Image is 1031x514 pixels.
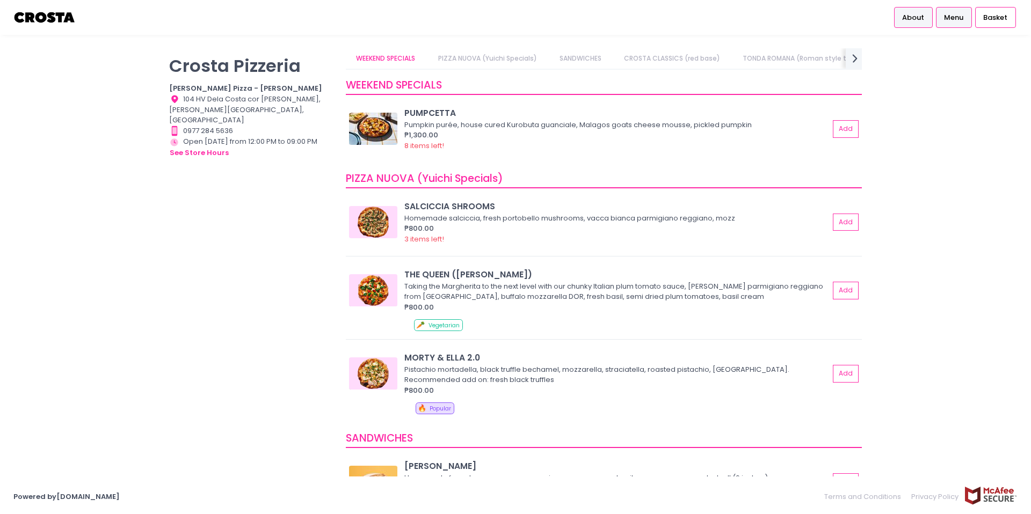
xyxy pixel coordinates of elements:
img: MORTY & ELLA 2.0 [349,357,397,390]
div: ₱800.00 [404,302,829,313]
div: Open [DATE] from 12:00 PM to 09:00 PM [169,136,332,159]
span: 🔥 [418,403,426,413]
a: Privacy Policy [906,486,964,507]
a: PIZZA NUOVA (Yuichi Specials) [427,48,547,69]
a: Powered by[DOMAIN_NAME] [13,491,120,502]
div: 0977 284 5636 [169,126,332,136]
span: 3 items left! [404,234,444,244]
div: ₱800.00 [404,223,829,234]
button: Add [833,473,859,491]
button: Add [833,282,859,299]
img: mcafee-secure [964,486,1018,505]
span: SANDWICHES [346,431,413,445]
div: THE QUEEN ([PERSON_NAME]) [404,268,829,281]
div: Taking the Margherita to the next level with our chunky Italian plum tomato sauce, [PERSON_NAME] ... [404,281,826,302]
span: About [902,12,924,23]
span: 🥕 [416,320,425,330]
div: Homemade salciccia, fresh portobello mushrooms, vacca bianca parmigiano reggiano, mozz [404,213,826,224]
button: Add [833,365,859,383]
span: PIZZA NUOVA (Yuichi Specials) [346,171,503,186]
a: Menu [936,7,972,27]
span: Basket [983,12,1007,23]
div: [PERSON_NAME] [404,460,829,472]
button: Add [833,120,859,138]
a: WEEKEND SPECIALS [346,48,426,69]
b: [PERSON_NAME] Pizza - [PERSON_NAME] [169,83,322,93]
img: THE QUEEN (Margherita) [349,274,397,306]
span: Vegetarian [429,321,460,329]
div: Homemade fennel sausage, mozza, marinara sauce, parm, basil on our sesame-crusted roll (6 inches) [404,473,826,483]
img: HOAGIE ROLL [349,466,397,498]
p: Crosta Pizzeria [169,55,332,76]
a: SANDWICHES [549,48,612,69]
div: ₱800.00 [404,385,829,396]
button: see store hours [169,147,229,159]
div: SALCICCIA SHROOMS [404,200,829,212]
span: WEEKEND SPECIALS [346,78,442,92]
span: 8 items left! [404,141,444,151]
a: TONDA ROMANA (Roman style thin crust) [732,48,889,69]
div: Pistachio mortadella, black truffle bechamel, mozzarella, straciatella, roasted pistachio, [GEOGR... [404,364,826,385]
div: 104 HV Dela Costa cor [PERSON_NAME], [PERSON_NAME][GEOGRAPHIC_DATA], [GEOGRAPHIC_DATA] [169,94,332,126]
div: ₱1,300.00 [404,130,829,141]
button: Add [833,214,859,231]
img: SALCICCIA SHROOMS [349,206,397,238]
img: PUMPCETTA [349,113,397,145]
span: Menu [944,12,963,23]
a: CROSTA CLASSICS (red base) [614,48,731,69]
div: PUMPCETTA [404,107,829,119]
div: MORTY & ELLA 2.0 [404,351,829,364]
a: About [894,7,933,27]
span: Popular [430,405,451,413]
a: Terms and Conditions [824,486,906,507]
div: Pumpkin purée, house cured Kurobuta guanciale, Malagos goats cheese mousse, pickled pumpkin [404,120,826,130]
img: logo [13,8,76,27]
